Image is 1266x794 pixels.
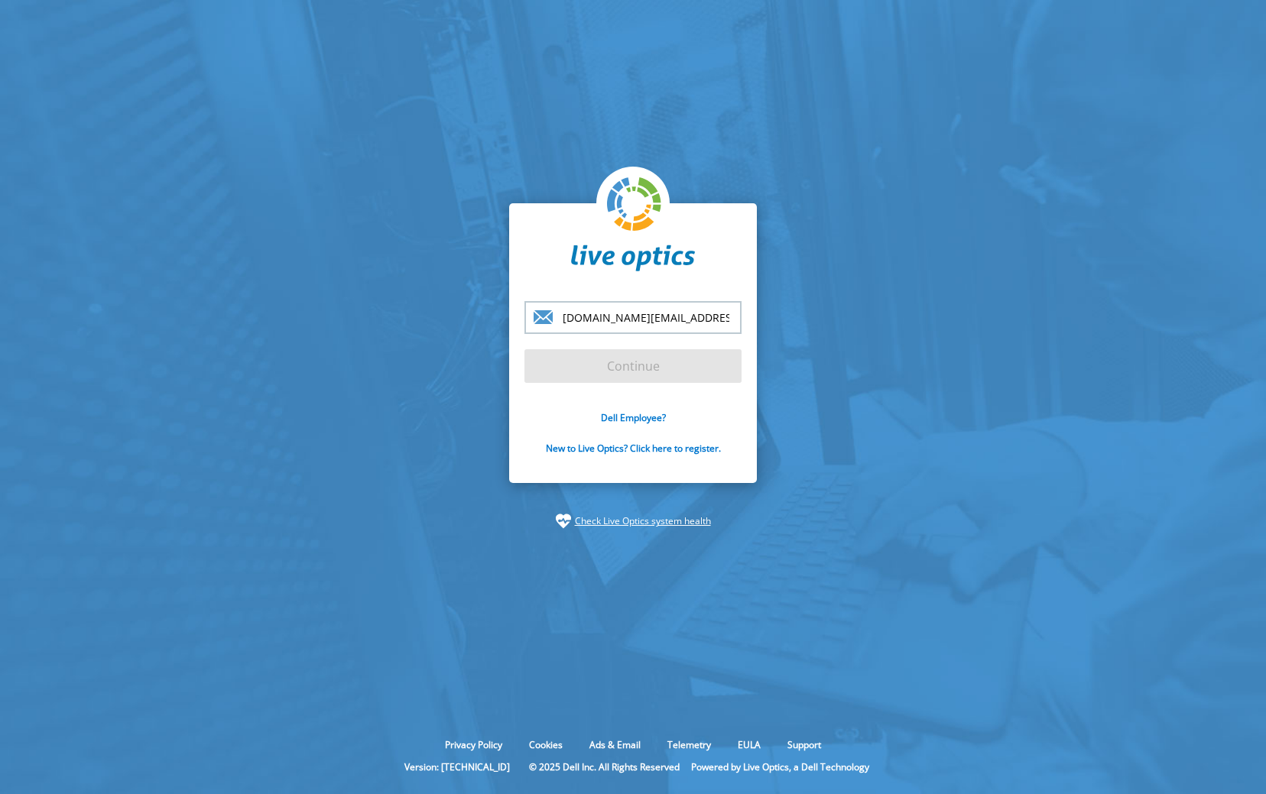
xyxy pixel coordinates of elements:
a: Dell Employee? [601,411,666,424]
a: Check Live Optics system health [575,514,711,529]
a: EULA [726,738,772,751]
li: © 2025 Dell Inc. All Rights Reserved [521,760,687,773]
a: Ads & Email [578,738,652,751]
a: New to Live Optics? Click here to register. [546,442,721,455]
a: Support [776,738,833,751]
a: Telemetry [656,738,722,751]
img: liveoptics-word.svg [571,245,695,272]
li: Version: [TECHNICAL_ID] [397,760,518,773]
img: status-check-icon.svg [556,514,571,529]
a: Privacy Policy [433,738,514,751]
img: liveoptics-logo.svg [607,177,662,232]
a: Cookies [518,738,574,751]
input: email@address.com [524,301,742,334]
li: Powered by Live Optics, a Dell Technology [691,760,869,773]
